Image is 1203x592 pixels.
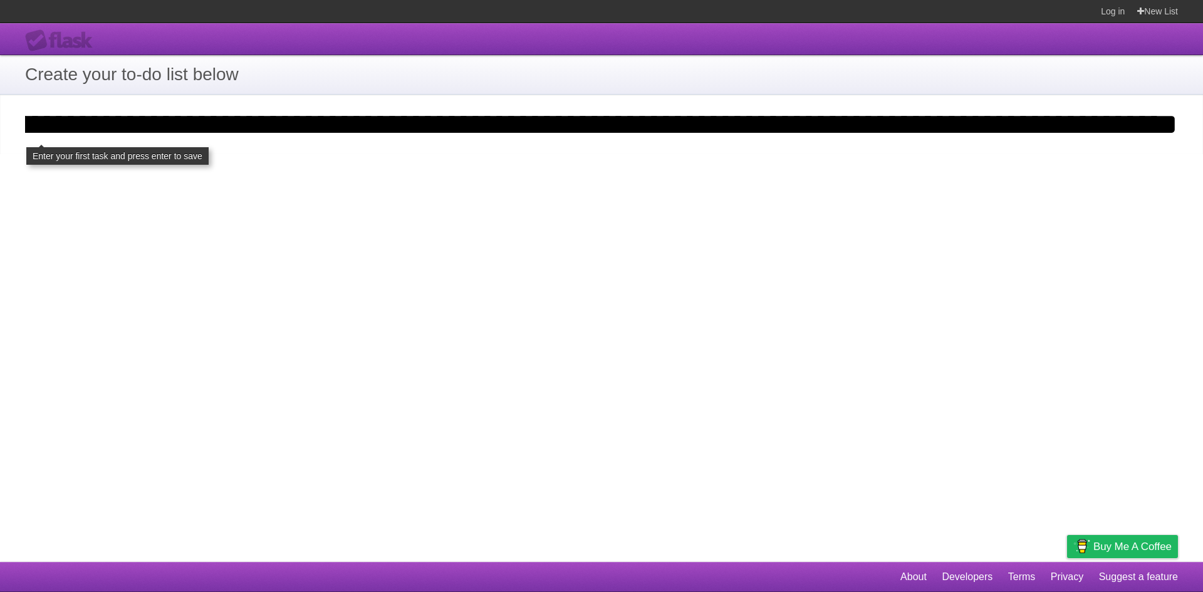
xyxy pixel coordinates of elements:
[1008,565,1036,589] a: Terms
[1099,565,1178,589] a: Suggest a feature
[1073,536,1090,557] img: Buy me a coffee
[25,61,1178,88] h1: Create your to-do list below
[1093,536,1172,558] span: Buy me a coffee
[942,565,992,589] a: Developers
[25,29,100,52] div: Flask
[1051,565,1083,589] a: Privacy
[900,565,927,589] a: About
[1067,535,1178,558] a: Buy me a coffee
